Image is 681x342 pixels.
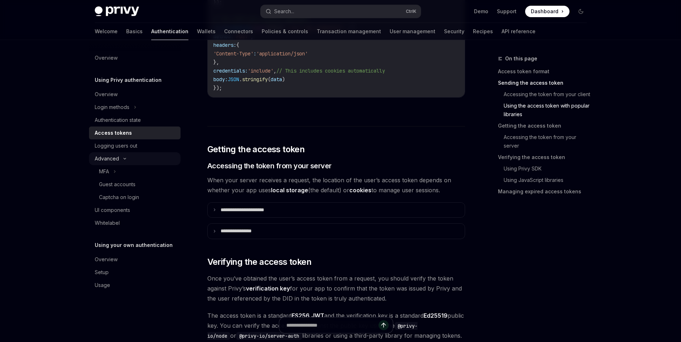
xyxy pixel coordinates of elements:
[89,217,181,229] a: Whitelabel
[89,127,181,139] a: Access tokens
[242,76,268,83] span: stringify
[498,77,592,89] a: Sending the access token
[207,161,332,171] span: Accessing the token from your server
[504,174,592,186] a: Using JavaScript libraries
[95,142,137,150] div: Logging users out
[95,206,130,214] div: UI components
[379,320,389,330] button: Send message
[497,8,517,15] a: Support
[228,76,239,83] span: JSON
[504,89,592,100] a: Accessing the token from your client
[99,180,135,189] div: Guest accounts
[525,6,569,17] a: Dashboard
[89,191,181,204] a: Captcha on login
[498,186,592,197] a: Managing expired access tokens
[474,8,488,15] a: Demo
[236,42,239,48] span: {
[207,311,465,341] span: The access token is a standard and the verification key is a standard public key. You can verify ...
[213,68,248,74] span: credentials:
[498,120,592,132] a: Getting the access token
[274,7,294,16] div: Search...
[349,187,371,194] strong: cookies
[126,23,143,40] a: Basics
[89,178,181,191] a: Guest accounts
[89,253,181,266] a: Overview
[253,50,256,57] span: :
[89,139,181,152] a: Logging users out
[95,241,173,249] h5: Using your own authentication
[498,66,592,77] a: Access token format
[95,54,118,62] div: Overview
[317,23,381,40] a: Transaction management
[575,6,587,17] button: Toggle dark mode
[498,152,592,163] a: Verifying the access token
[276,68,385,74] span: // This includes cookies automatically
[95,281,110,289] div: Usage
[95,23,118,40] a: Welcome
[504,100,592,120] a: Using the access token with popular libraries
[207,273,465,303] span: Once you’ve obtained the user’s access token from a request, you should verify the token against ...
[89,279,181,292] a: Usage
[95,268,109,277] div: Setup
[99,167,109,176] div: MFA
[95,6,139,16] img: dark logo
[95,116,141,124] div: Authentication state
[239,76,242,83] span: .
[89,266,181,279] a: Setup
[502,23,536,40] a: API reference
[424,312,448,319] a: Ed25519
[505,54,537,63] span: On this page
[95,90,118,99] div: Overview
[271,76,282,83] span: data
[504,132,592,152] a: Accessing the token from your server
[282,76,285,83] span: )
[95,103,129,111] div: Login methods
[213,76,228,83] span: body:
[207,175,465,195] span: When your server receives a request, the location of the user’s access token depends on whether y...
[473,23,493,40] a: Recipes
[406,9,416,14] span: Ctrl K
[95,76,162,84] h5: Using Privy authentication
[207,256,311,268] span: Verifying the access token
[224,23,253,40] a: Connectors
[271,187,308,194] strong: local storage
[197,23,216,40] a: Wallets
[273,68,276,74] span: ,
[213,59,219,65] span: },
[99,193,139,202] div: Captcha on login
[246,285,290,292] strong: verification key
[531,8,558,15] span: Dashboard
[261,5,421,18] button: Search...CtrlK
[95,154,119,163] div: Advanced
[89,114,181,127] a: Authentication state
[213,50,253,57] span: 'Content-Type'
[95,129,132,137] div: Access tokens
[95,255,118,264] div: Overview
[268,76,271,83] span: (
[262,23,308,40] a: Policies & controls
[213,85,222,91] span: });
[207,144,305,155] span: Getting the access token
[256,50,308,57] span: 'application/json'
[444,23,464,40] a: Security
[248,68,273,74] span: 'include'
[311,312,324,319] a: JWT
[89,51,181,64] a: Overview
[95,219,120,227] div: Whitelabel
[89,88,181,101] a: Overview
[504,163,592,174] a: Using Privy SDK
[390,23,435,40] a: User management
[151,23,188,40] a: Authentication
[213,42,236,48] span: headers:
[89,204,181,217] a: UI components
[292,312,310,319] a: ES256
